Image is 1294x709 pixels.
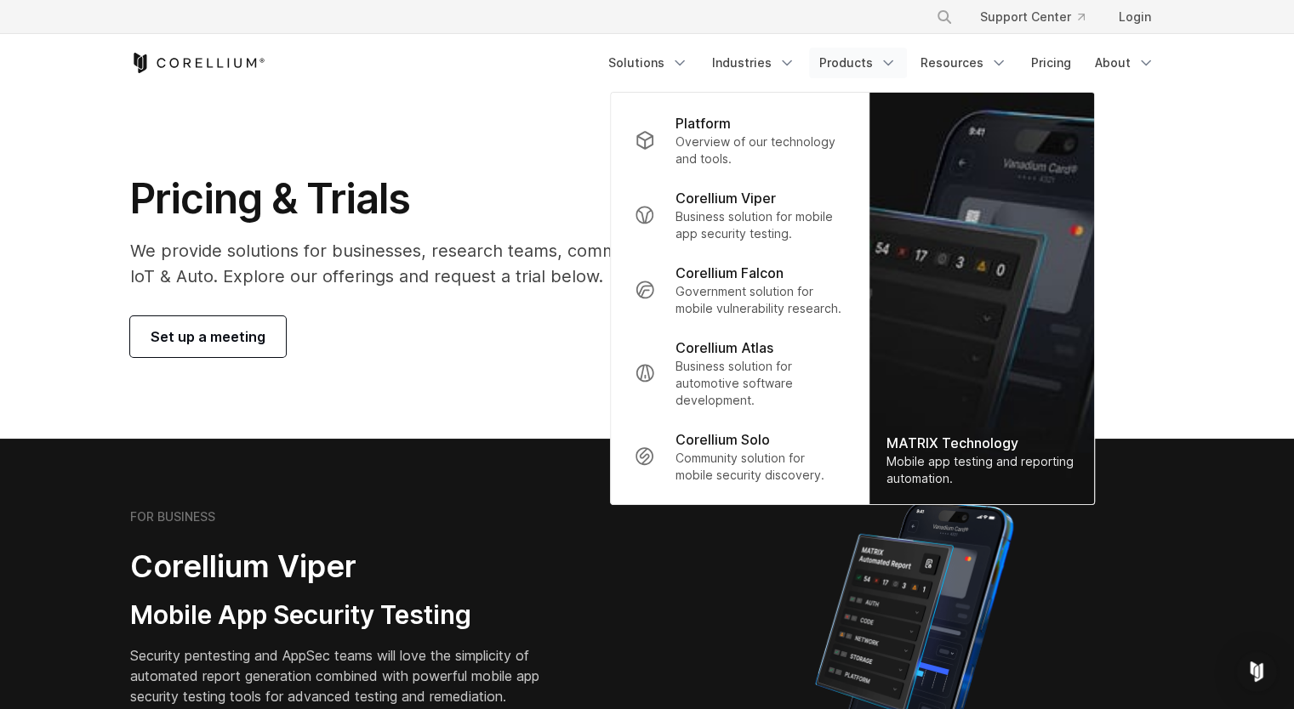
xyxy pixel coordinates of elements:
[809,48,907,78] a: Products
[598,48,1165,78] div: Navigation Menu
[621,419,858,494] a: Corellium Solo Community solution for mobile security discovery.
[910,48,1018,78] a: Resources
[1236,651,1277,692] div: Open Intercom Messenger
[130,547,566,586] h2: Corellium Viper
[966,2,1098,32] a: Support Center
[676,133,845,167] p: Overview of our technology and tools.
[1105,2,1165,32] a: Login
[130,238,808,289] p: We provide solutions for businesses, research teams, community individuals, and IoT & Auto. Explo...
[915,2,1165,32] div: Navigation Menu
[676,208,845,242] p: Business solution for mobile app security testing.
[676,358,845,409] p: Business solution for automotive software development.
[676,188,776,208] p: Corellium Viper
[130,599,566,632] h3: Mobile App Security Testing
[130,316,286,357] a: Set up a meeting
[598,48,698,78] a: Solutions
[621,327,858,419] a: Corellium Atlas Business solution for automotive software development.
[676,337,773,358] p: Corellium Atlas
[1085,48,1165,78] a: About
[130,645,566,706] p: Security pentesting and AppSec teams will love the simplicity of automated report generation comb...
[621,178,858,252] a: Corellium Viper Business solution for mobile app security testing.
[886,433,1078,453] div: MATRIX Technology
[1021,48,1081,78] a: Pricing
[869,93,1095,504] a: MATRIX Technology Mobile app testing and reporting automation.
[151,326,265,347] span: Set up a meeting
[676,113,731,133] p: Platform
[676,283,845,317] p: Government solution for mobile vulnerability research.
[869,93,1095,504] img: Matrix_WebNav_1x
[676,263,784,283] p: Corellium Falcon
[702,48,806,78] a: Industries
[621,103,858,178] a: Platform Overview of our technology and tools.
[929,2,960,32] button: Search
[130,173,808,224] h1: Pricing & Trials
[130,509,215,525] h6: FOR BUSINESS
[676,429,770,450] p: Corellium Solo
[676,450,845,484] p: Community solution for mobile security discovery.
[886,453,1078,487] div: Mobile app testing and reporting automation.
[130,53,265,73] a: Corellium Home
[621,252,858,327] a: Corellium Falcon Government solution for mobile vulnerability research.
